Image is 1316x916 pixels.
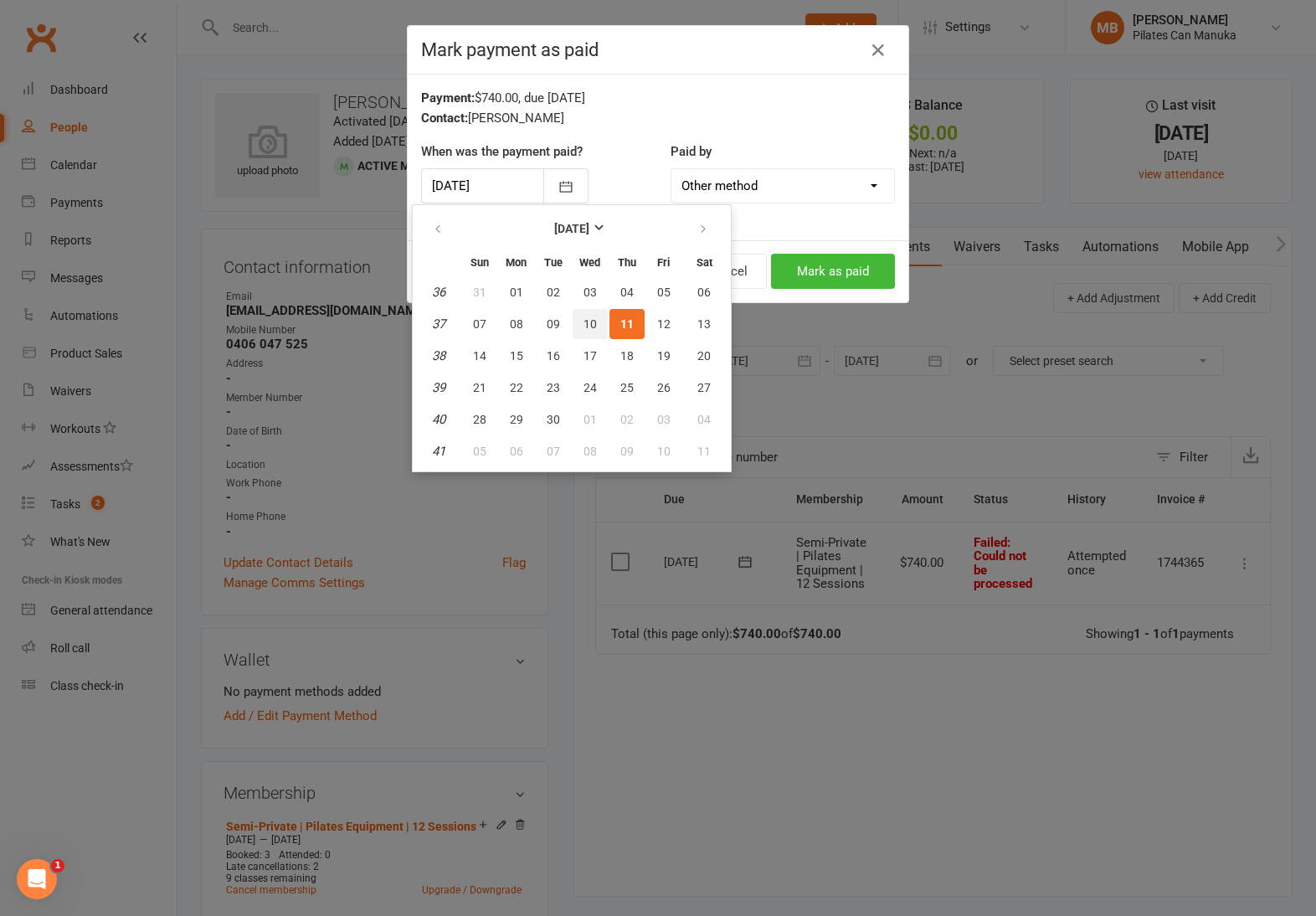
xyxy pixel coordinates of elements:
[499,341,534,371] button: 15
[620,445,634,458] span: 09
[573,436,608,466] button: 08
[547,381,560,394] span: 23
[432,380,445,395] em: 39
[683,309,726,339] button: 13
[510,317,523,331] span: 08
[421,142,583,162] label: When was the payment paid?
[697,381,711,394] span: 27
[510,445,523,458] span: 06
[499,404,534,435] button: 29
[473,317,486,331] span: 07
[583,381,597,394] span: 24
[547,413,560,426] span: 30
[697,317,711,331] span: 13
[646,404,681,435] button: 03
[657,413,671,426] span: 03
[499,277,534,307] button: 01
[506,256,527,269] small: Monday
[547,317,560,331] span: 09
[573,309,608,339] button: 10
[697,256,712,269] small: Saturday
[421,88,895,108] div: $740.00, due [DATE]
[683,341,726,371] button: 20
[470,256,489,269] small: Sunday
[646,277,681,307] button: 05
[646,341,681,371] button: 19
[620,317,634,331] span: 11
[462,341,497,371] button: 14
[683,277,726,307] button: 06
[473,445,486,458] span: 05
[573,404,608,435] button: 01
[573,277,608,307] button: 03
[609,373,645,403] button: 25
[620,286,634,299] span: 04
[771,254,895,289] button: Mark as paid
[583,445,597,458] span: 08
[646,309,681,339] button: 12
[462,309,497,339] button: 07
[573,341,608,371] button: 17
[657,445,671,458] span: 10
[510,286,523,299] span: 01
[421,108,895,128] div: [PERSON_NAME]
[462,404,497,435] button: 28
[657,349,671,363] span: 19
[671,142,712,162] label: Paid by
[17,859,57,899] iframe: Intercom live chat
[609,277,645,307] button: 04
[421,90,475,105] strong: Payment:
[536,309,571,339] button: 09
[432,316,445,332] em: 37
[462,373,497,403] button: 21
[657,317,671,331] span: 12
[510,381,523,394] span: 22
[536,373,571,403] button: 23
[421,111,468,126] strong: Contact:
[697,445,711,458] span: 11
[609,341,645,371] button: 18
[697,349,711,363] span: 20
[609,404,645,435] button: 02
[547,445,560,458] span: 07
[473,286,486,299] span: 31
[432,444,445,459] em: 41
[499,373,534,403] button: 22
[683,404,726,435] button: 04
[609,309,645,339] button: 11
[697,413,711,426] span: 04
[573,373,608,403] button: 24
[657,286,671,299] span: 05
[432,348,445,363] em: 38
[554,222,589,235] strong: [DATE]
[683,436,726,466] button: 11
[583,349,597,363] span: 17
[583,317,597,331] span: 10
[547,286,560,299] span: 02
[536,341,571,371] button: 16
[579,256,600,269] small: Wednesday
[473,349,486,363] span: 14
[432,285,445,300] em: 36
[536,277,571,307] button: 02
[646,436,681,466] button: 10
[865,37,892,64] button: Close
[620,349,634,363] span: 18
[657,381,671,394] span: 26
[646,373,681,403] button: 26
[499,309,534,339] button: 08
[51,859,64,872] span: 1
[432,412,445,427] em: 40
[583,286,597,299] span: 03
[697,286,711,299] span: 06
[510,349,523,363] span: 15
[618,256,636,269] small: Thursday
[609,436,645,466] button: 09
[462,436,497,466] button: 05
[547,349,560,363] span: 16
[544,256,563,269] small: Tuesday
[473,381,486,394] span: 21
[510,413,523,426] span: 29
[620,413,634,426] span: 02
[462,277,497,307] button: 31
